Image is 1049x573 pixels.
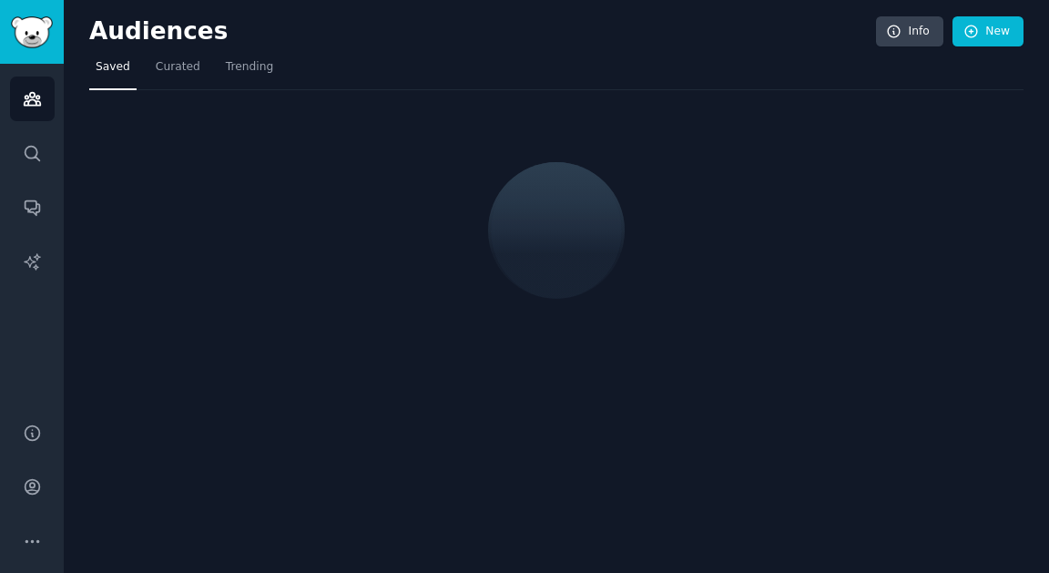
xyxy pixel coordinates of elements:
[89,53,137,90] a: Saved
[11,16,53,48] img: GummySearch logo
[156,59,200,76] span: Curated
[952,16,1024,47] a: New
[149,53,207,90] a: Curated
[219,53,280,90] a: Trending
[876,16,943,47] a: Info
[226,59,273,76] span: Trending
[96,59,130,76] span: Saved
[89,17,876,46] h2: Audiences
